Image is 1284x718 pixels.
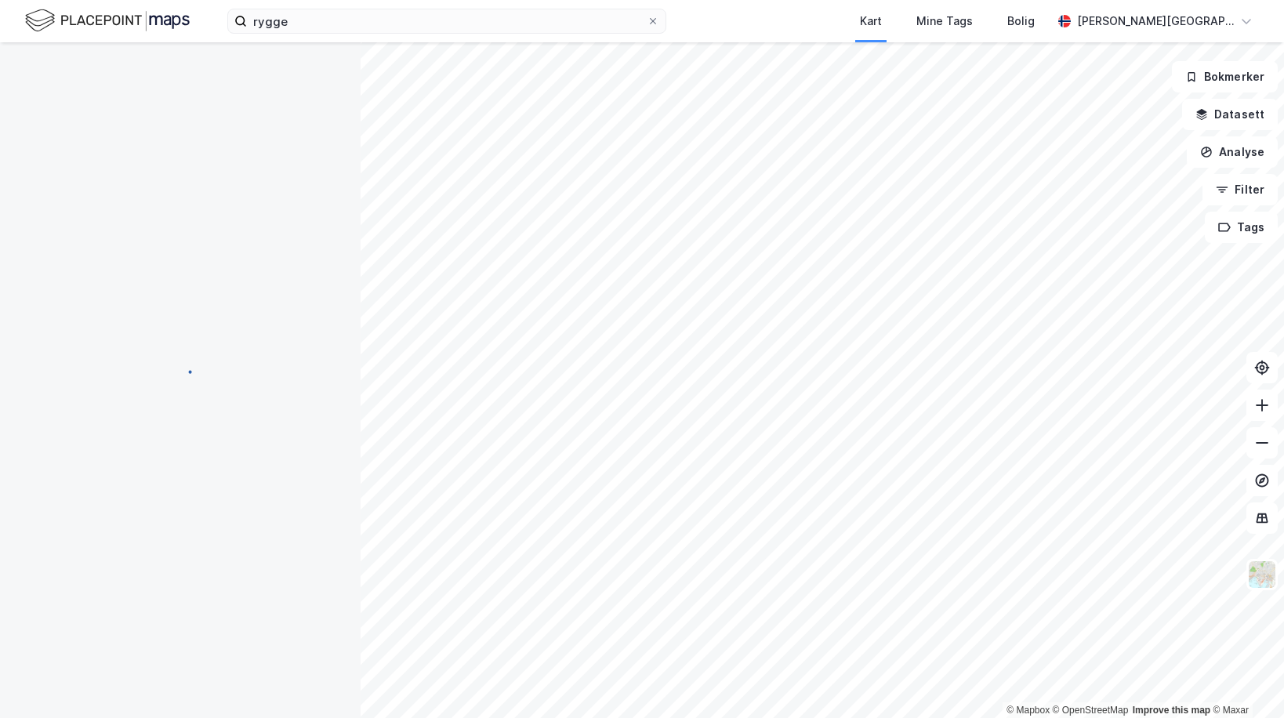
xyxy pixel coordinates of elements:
button: Filter [1202,174,1278,205]
button: Tags [1205,212,1278,243]
div: Kontrollprogram for chat [1206,643,1284,718]
a: Mapbox [1007,705,1050,716]
img: Z [1247,560,1277,589]
button: Datasett [1182,99,1278,130]
div: Bolig [1007,12,1035,31]
input: Søk på adresse, matrikkel, gårdeiere, leietakere eller personer [247,9,647,33]
img: spinner.a6d8c91a73a9ac5275cf975e30b51cfb.svg [168,358,193,383]
img: logo.f888ab2527a4732fd821a326f86c7f29.svg [25,7,190,34]
div: [PERSON_NAME][GEOGRAPHIC_DATA] [1077,12,1234,31]
iframe: Chat Widget [1206,643,1284,718]
div: Mine Tags [916,12,973,31]
div: Kart [860,12,882,31]
a: OpenStreetMap [1053,705,1129,716]
button: Bokmerker [1172,61,1278,92]
button: Analyse [1187,136,1278,168]
a: Improve this map [1133,705,1210,716]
